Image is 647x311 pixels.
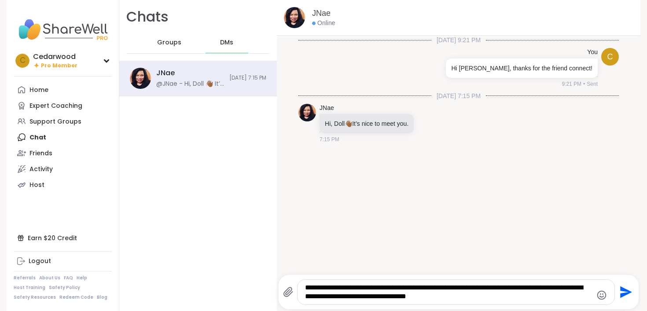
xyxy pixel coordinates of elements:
[220,38,233,47] span: DMs
[325,119,408,128] p: Hi, Doll It’s nice to meet you.
[29,257,51,266] div: Logout
[607,51,613,63] span: C
[77,275,87,281] a: Help
[29,181,44,190] div: Host
[14,294,56,300] a: Safety Resources
[14,113,112,129] a: Support Groups
[20,55,26,66] span: C
[451,64,592,73] p: Hi [PERSON_NAME], thanks for the friend connect!
[59,294,93,300] a: Redeem Code
[29,86,48,95] div: Home
[29,165,53,174] div: Activity
[14,177,112,193] a: Host
[156,80,224,88] div: @JNae - Hi, Doll 👋🏾 It’s nice to meet you.
[587,48,598,57] h4: You
[587,80,598,88] span: Sent
[583,80,585,88] span: •
[126,7,169,27] h1: Chats
[14,98,112,113] a: Expert Coaching
[14,230,112,246] div: Earn $20 Credit
[29,149,52,158] div: Friends
[39,275,60,281] a: About Us
[14,253,112,269] a: Logout
[320,135,339,143] span: 7:15 PM
[298,104,316,121] img: https://sharewell-space-live.sfo3.digitaloceanspaces.com/user-generated/ef1f812a-9513-44cc-9430-2...
[305,283,592,301] textarea: Type your message
[97,294,107,300] a: Blog
[14,285,45,291] a: Host Training
[431,36,486,44] span: [DATE] 9:21 PM
[14,14,112,45] img: ShareWell Nav Logo
[49,285,80,291] a: Safety Policy
[130,68,151,89] img: https://sharewell-space-live.sfo3.digitaloceanspaces.com/user-generated/ef1f812a-9513-44cc-9430-2...
[29,117,81,126] div: Support Groups
[157,38,181,47] span: Groups
[41,62,77,70] span: Pro Member
[562,80,581,88] span: 9:21 PM
[64,275,73,281] a: FAQ
[284,7,305,28] img: https://sharewell-space-live.sfo3.digitaloceanspaces.com/user-generated/ef1f812a-9513-44cc-9430-2...
[14,161,112,177] a: Activity
[14,145,112,161] a: Friends
[312,19,335,28] div: Online
[431,91,486,100] span: [DATE] 7:15 PM
[596,290,607,300] button: Emoji picker
[29,102,82,110] div: Expert Coaching
[229,74,266,82] span: [DATE] 7:15 PM
[33,52,77,62] div: Cedarwood
[14,82,112,98] a: Home
[14,275,36,281] a: Referrals
[615,282,635,302] button: Send
[156,68,175,78] div: JNae
[320,104,334,113] a: JNae
[345,120,352,127] span: 👋🏾
[312,8,331,19] a: JNae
